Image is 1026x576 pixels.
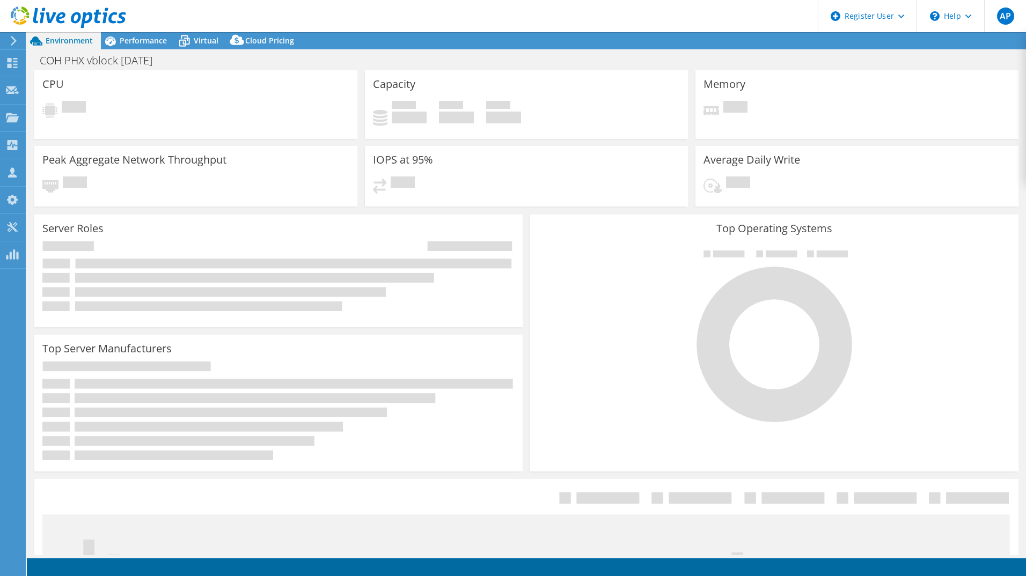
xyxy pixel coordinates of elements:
[62,101,86,115] span: Pending
[42,223,104,234] h3: Server Roles
[42,343,172,355] h3: Top Server Manufacturers
[35,55,169,67] h1: COH PHX vblock [DATE]
[930,11,940,21] svg: \n
[120,35,167,46] span: Performance
[439,101,463,112] span: Free
[726,176,750,191] span: Pending
[703,154,800,166] h3: Average Daily Write
[42,154,226,166] h3: Peak Aggregate Network Throughput
[392,112,427,123] h4: 0 GiB
[538,223,1010,234] h3: Top Operating Systems
[723,101,747,115] span: Pending
[703,78,745,90] h3: Memory
[486,112,521,123] h4: 0 GiB
[392,101,416,112] span: Used
[245,35,294,46] span: Cloud Pricing
[391,176,415,191] span: Pending
[373,154,433,166] h3: IOPS at 95%
[486,101,510,112] span: Total
[373,78,415,90] h3: Capacity
[997,8,1014,25] span: AP
[63,176,87,191] span: Pending
[194,35,218,46] span: Virtual
[439,112,474,123] h4: 0 GiB
[46,35,93,46] span: Environment
[42,78,64,90] h3: CPU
